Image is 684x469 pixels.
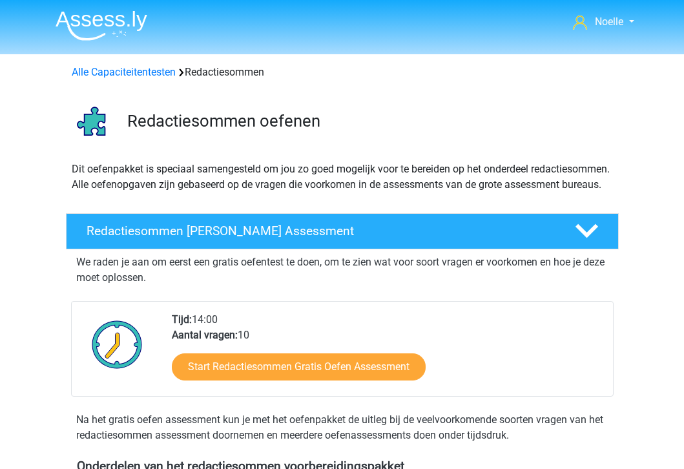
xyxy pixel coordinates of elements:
a: Alle Capaciteitentesten [72,66,176,78]
img: Assessly [56,10,147,41]
p: Dit oefenpakket is speciaal samengesteld om jou zo goed mogelijk voor te bereiden op het onderdee... [72,162,613,193]
h4: Redactiesommen [PERSON_NAME] Assessment [87,224,554,238]
b: Tijd: [172,313,192,326]
span: Noelle [595,16,623,28]
a: Start Redactiesommen Gratis Oefen Assessment [172,353,426,380]
h3: Redactiesommen oefenen [127,111,608,131]
a: Redactiesommen [PERSON_NAME] Assessment [61,213,624,249]
div: 14:00 10 [162,312,612,396]
b: Aantal vragen: [172,329,238,341]
img: redactiesommen [67,96,121,151]
img: Klok [85,312,150,377]
div: Na het gratis oefen assessment kun je met het oefenpakket de uitleg bij de veelvoorkomende soorte... [71,412,614,443]
p: We raden je aan om eerst een gratis oefentest te doen, om te zien wat voor soort vragen er voorko... [76,255,608,286]
div: Redactiesommen [67,65,618,80]
a: Noelle [568,14,639,30]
